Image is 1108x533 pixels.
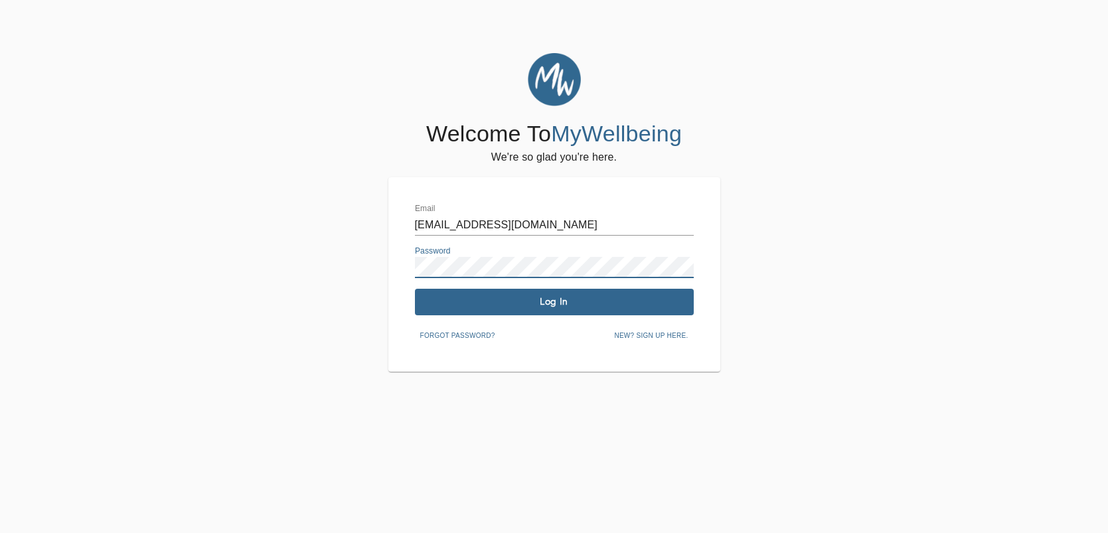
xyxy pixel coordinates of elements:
h6: We're so glad you're here. [491,148,617,167]
h4: Welcome To [426,120,682,148]
label: Password [415,248,451,256]
span: MyWellbeing [551,121,682,146]
img: MyWellbeing [528,53,581,106]
span: New? Sign up here. [614,330,688,342]
a: Forgot password? [415,329,501,340]
button: Log In [415,289,694,315]
span: Forgot password? [420,330,495,342]
label: Email [415,205,435,213]
button: New? Sign up here. [609,326,693,346]
span: Log In [420,295,688,308]
button: Forgot password? [415,326,501,346]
